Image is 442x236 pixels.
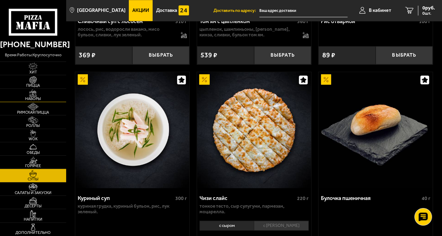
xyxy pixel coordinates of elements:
p: цыпленок, шампиньоны, [PERSON_NAME], кинза, сливки, бульон том ям. [199,27,298,38]
span: [GEOGRAPHIC_DATA] [77,8,126,13]
img: Акционный [321,74,331,85]
li: с сыром [199,221,254,230]
span: 539 ₽ [201,52,217,59]
a: АкционныйБулочка пшеничная [318,72,433,188]
img: 15daf4d41897b9f0e9f617042186c801.svg [178,5,189,16]
span: 310 г [175,19,187,24]
span: Доставить по адресу: [213,8,259,13]
span: 0 шт. [422,11,435,15]
div: Рис отварной [321,18,417,25]
span: 40 г [421,195,430,201]
span: 100 г [419,19,430,24]
img: Акционный [78,74,88,85]
a: АкционныйЧизи слайс [197,72,311,188]
button: Выбрать [254,46,311,64]
span: Доставка [156,8,177,13]
div: Куриный суп [78,195,174,202]
p: тонкое тесто, сыр сулугуни, пармезан, моцарелла. [199,203,309,215]
span: Акции [132,8,149,13]
button: Выбрать [376,46,433,64]
p: лосось, рис, водоросли вакамэ, мисо бульон, сливки, лук зеленый. [78,27,176,38]
div: Чизи слайс [199,195,295,202]
input: Ваш адрес доставки [259,4,348,17]
button: Выбрать [132,46,189,64]
img: Чизи слайс [197,72,311,188]
span: 300 г [175,195,187,201]
span: 89 ₽ [322,52,335,59]
span: 369 ₽ [79,52,96,59]
a: АкционныйКуриный суп [75,72,189,188]
span: В кабинет [369,8,391,13]
img: Куриный суп [75,72,189,188]
span: 0 руб. [422,6,435,10]
p: куриная грудка, куриный бульон, рис, лук зеленый. [78,203,187,215]
img: Акционный [199,74,210,85]
span: 360 г [297,19,309,24]
div: Том ям с цыплёнком [199,18,295,25]
span: 220 г [297,195,309,201]
div: Сливочный суп с лососем [78,18,174,25]
span: улица Руднева, 30к3 [259,4,348,17]
img: Булочка пшеничная [318,72,433,188]
div: Булочка пшеничная [321,195,420,202]
li: с [PERSON_NAME] [254,221,309,230]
